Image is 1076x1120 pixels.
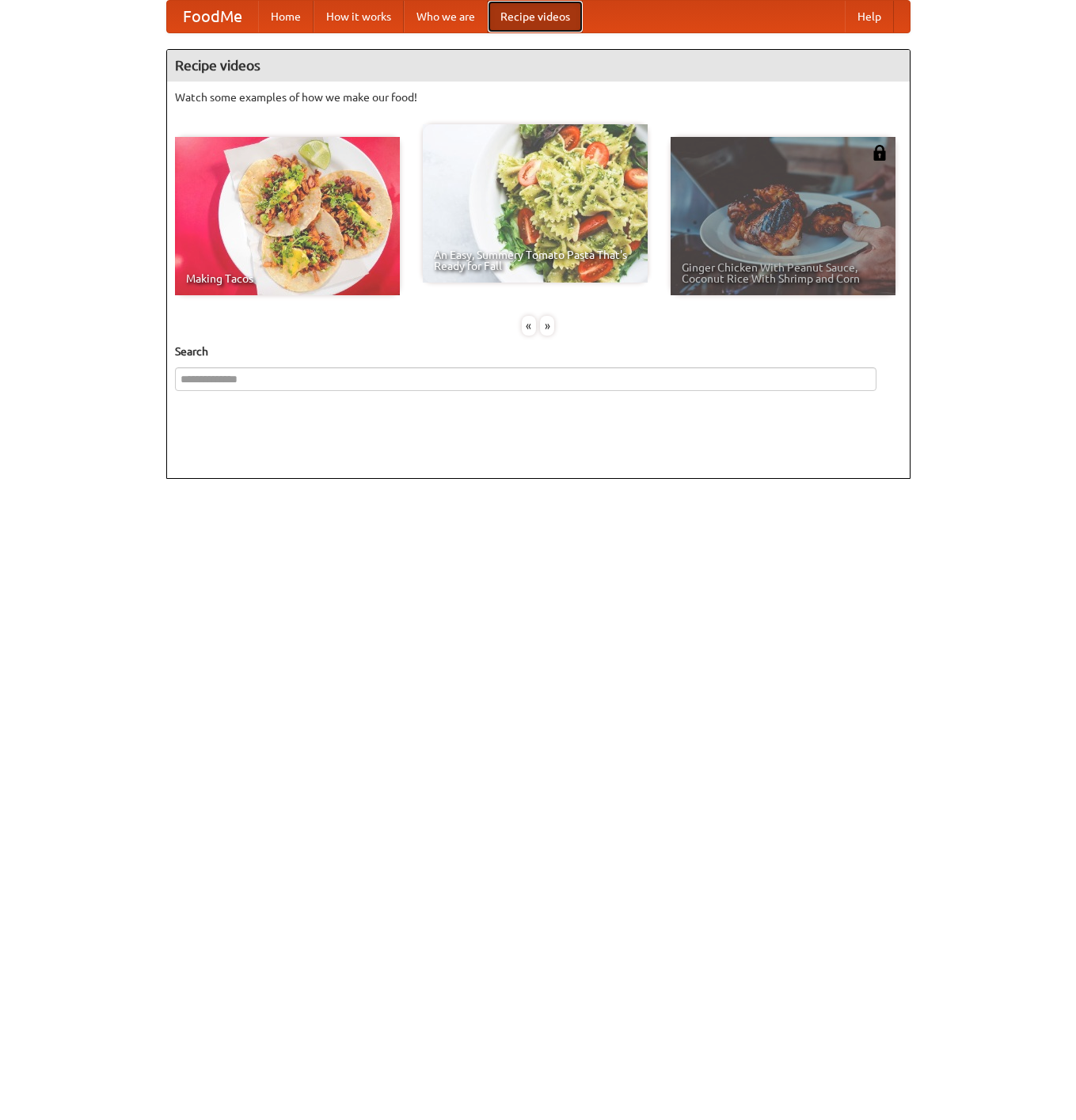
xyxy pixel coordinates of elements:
img: 483408.png [872,145,888,161]
span: Making Tacos [186,273,389,284]
h5: Search [175,344,902,359]
a: Help [845,1,894,32]
span: An Easy, Summery Tomato Pasta That's Ready for Fall [434,249,637,271]
div: » [540,316,554,336]
p: Watch some examples of how we make our food! [175,89,902,105]
a: Making Tacos [175,137,400,295]
a: How it works [314,1,404,32]
a: An Easy, Summery Tomato Pasta That's Ready for Fall [423,124,648,283]
a: Home [258,1,314,32]
div: « [522,316,536,336]
h4: Recipe videos [167,50,910,82]
a: Who we are [404,1,488,32]
a: FoodMe [167,1,258,32]
a: Recipe videos [488,1,583,32]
